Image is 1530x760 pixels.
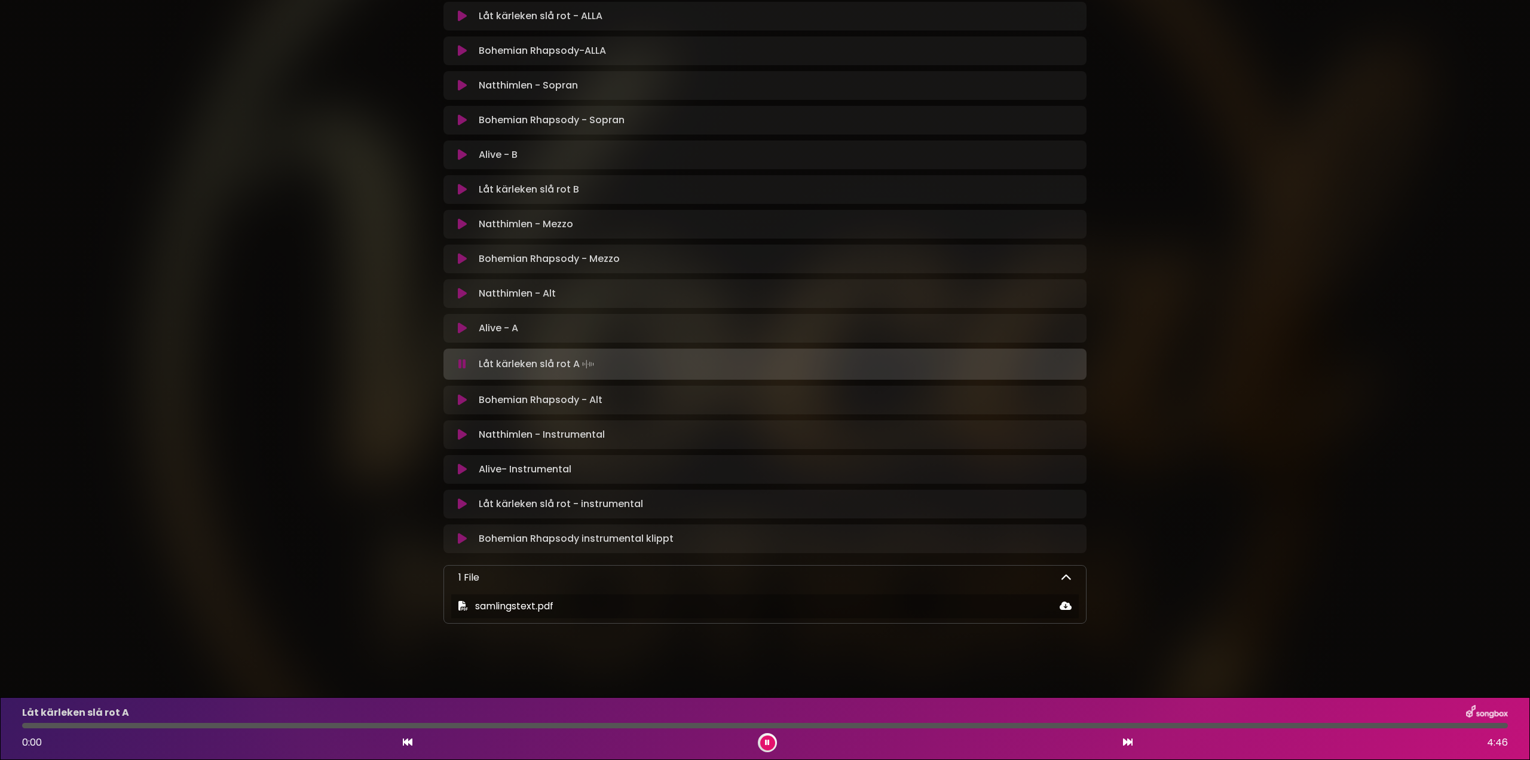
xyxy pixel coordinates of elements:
p: Natthimlen - Sopran [479,78,578,93]
p: 1 File [458,570,479,585]
p: Bohemian Rhapsody-ALLA [479,44,606,58]
p: Bohemian Rhapsody - Mezzo [479,252,620,266]
p: Natthimlen - Alt [479,286,556,301]
p: Låt kärleken slå rot A [479,356,596,373]
span: samlingstext.pdf [475,599,553,613]
p: Låt kärleken slå rot B [479,182,579,197]
p: Bohemian Rhapsody - Sopran [479,113,625,127]
p: Bohemian Rhapsody - Alt [479,393,602,407]
img: waveform4.gif [580,356,596,373]
p: Alive- Instrumental [479,462,571,477]
p: Bohemian Rhapsody instrumental klippt [479,532,674,546]
p: Alive - A [479,321,518,335]
p: Natthimlen - Instrumental [479,428,605,442]
p: Alive - B [479,148,518,162]
p: Låt kärleken slå rot - instrumental [479,497,643,511]
p: Natthimlen - Mezzo [479,217,573,231]
p: Låt kärleken slå rot - ALLA [479,9,602,23]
